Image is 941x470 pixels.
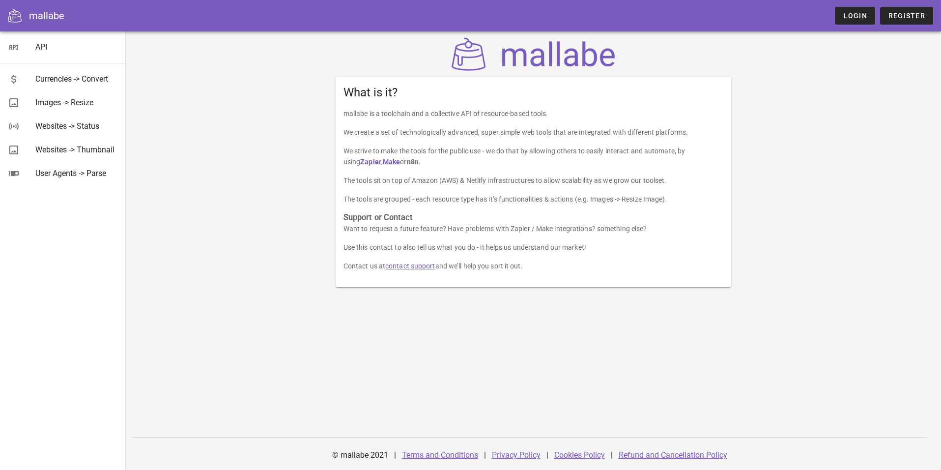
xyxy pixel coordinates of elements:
div: | [394,443,396,467]
a: contact support [385,262,435,270]
div: | [546,443,548,467]
a: Privacy Policy [492,450,541,460]
div: © mallabe 2021 [326,443,394,467]
a: Cookies Policy [554,450,605,460]
div: Websites -> Thumbnail [35,145,118,154]
p: mallabe is a toolchain and a collective API of resource-based tools. [343,108,724,119]
p: Want to request a future feature? Have problems with Zapier / Make integrations? something else? [343,223,724,234]
p: We strive to make the tools for the public use - we do that by allowing others to easily interact... [343,146,724,167]
p: The tools sit on top of Amazon (AWS) & Netlify infrastructures to allow scalability as we grow ou... [343,175,724,186]
p: The tools are grouped - each resource type has it’s functionalities & actions (e.g. Images -> Res... [343,194,724,205]
a: Login [835,7,875,25]
div: What is it? [336,77,732,108]
div: Currencies -> Convert [35,74,118,84]
div: User Agents -> Parse [35,169,118,178]
div: Websites -> Status [35,121,118,131]
a: Make [383,158,400,166]
a: Terms and Conditions [402,450,478,460]
div: | [484,443,486,467]
a: Zapier [360,158,381,166]
p: Use this contact to also tell us what you do - it helps us understand our market! [343,242,724,253]
p: We create a set of technologically advanced, super simple web tools that are integrated with diff... [343,127,724,138]
a: Register [880,7,933,25]
img: mallabe Logo [449,37,618,71]
h3: Support or Contact [343,212,724,223]
strong: n8n [407,158,419,166]
span: Register [888,12,925,20]
a: Refund and Cancellation Policy [619,450,727,460]
div: Images -> Resize [35,98,118,107]
div: mallabe [29,8,64,23]
p: Contact us at and we’ll help you sort it out. [343,261,724,271]
div: API [35,42,118,52]
div: | [611,443,613,467]
span: Login [843,12,867,20]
